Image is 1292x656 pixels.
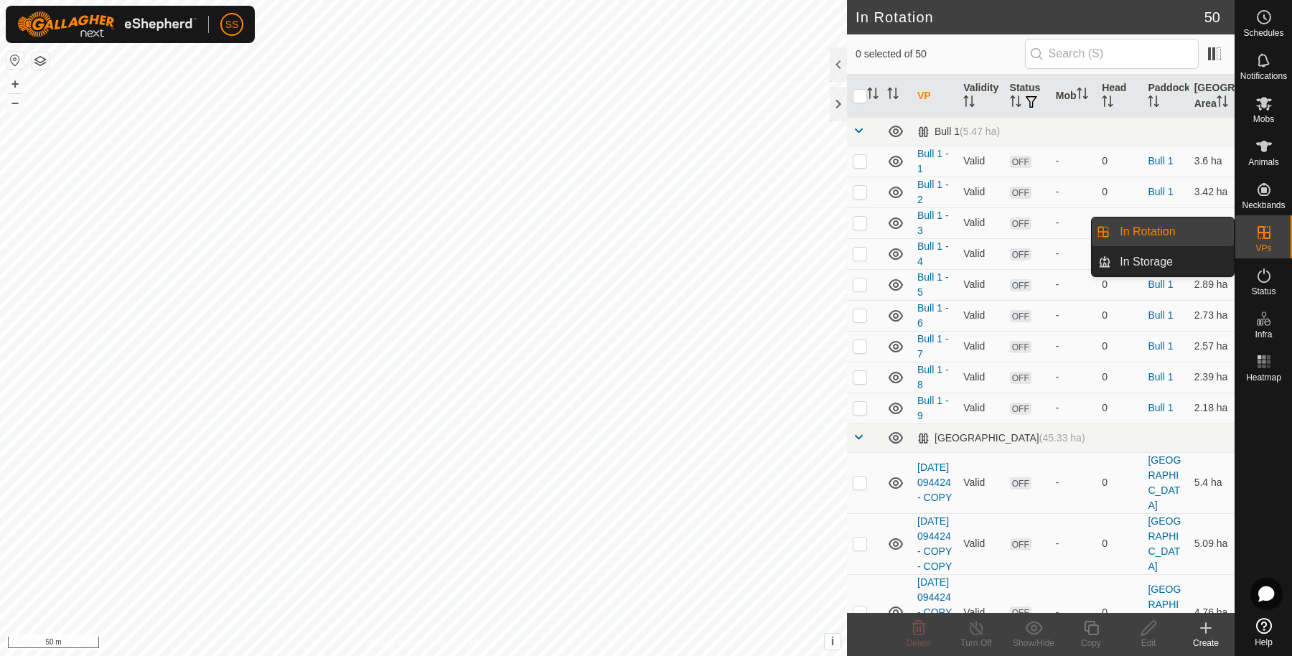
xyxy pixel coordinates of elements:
[1240,72,1287,80] span: Notifications
[1056,246,1090,261] div: -
[1189,300,1235,331] td: 2.73 ha
[1056,605,1090,620] div: -
[958,513,1003,574] td: Valid
[1096,574,1142,650] td: 0
[917,126,1000,138] div: Bull 1
[1056,277,1090,292] div: -
[960,126,1000,137] span: (5.47 ha)
[1255,330,1272,339] span: Infra
[825,634,841,650] button: i
[1005,637,1062,650] div: Show/Hide
[1010,538,1031,550] span: OFF
[1039,432,1085,444] span: (45.33 ha)
[1010,279,1031,291] span: OFF
[1102,98,1113,109] p-sorticon: Activate to sort
[1142,75,1188,118] th: Paddock
[917,271,949,298] a: Bull 1 - 5
[1120,637,1177,650] div: Edit
[1111,248,1234,276] a: In Storage
[958,331,1003,362] td: Valid
[1096,146,1142,177] td: 0
[856,9,1204,26] h2: In Rotation
[958,146,1003,177] td: Valid
[867,90,879,101] p-sorticon: Activate to sort
[1243,29,1283,37] span: Schedules
[1010,372,1031,384] span: OFF
[958,362,1003,393] td: Valid
[1217,98,1228,109] p-sorticon: Activate to sort
[1148,278,1173,290] a: Bull 1
[958,393,1003,423] td: Valid
[225,17,239,32] span: SS
[1177,637,1235,650] div: Create
[958,177,1003,207] td: Valid
[1189,269,1235,300] td: 2.89 ha
[958,75,1003,118] th: Validity
[917,210,949,236] a: Bull 1 - 3
[958,452,1003,513] td: Valid
[367,637,421,650] a: Privacy Policy
[1096,177,1142,207] td: 0
[1253,115,1274,123] span: Mobs
[1148,515,1181,572] a: [GEOGRAPHIC_DATA]
[6,75,24,93] button: +
[917,432,1085,444] div: [GEOGRAPHIC_DATA]
[958,238,1003,269] td: Valid
[1235,612,1292,652] a: Help
[1189,75,1235,118] th: [GEOGRAPHIC_DATA] Area
[1189,452,1235,513] td: 5.4 ha
[6,94,24,111] button: –
[958,574,1003,650] td: Valid
[1248,158,1279,167] span: Animals
[1062,637,1120,650] div: Copy
[1189,177,1235,207] td: 3.42 ha
[1056,475,1090,490] div: -
[958,207,1003,238] td: Valid
[1255,638,1273,647] span: Help
[1096,393,1142,423] td: 0
[1251,287,1275,296] span: Status
[963,98,975,109] p-sorticon: Activate to sort
[1096,300,1142,331] td: 0
[917,302,949,329] a: Bull 1 - 6
[1096,362,1142,393] td: 0
[1148,155,1173,167] a: Bull 1
[1120,223,1175,240] span: In Rotation
[1120,253,1173,271] span: In Storage
[907,638,932,648] span: Delete
[1189,146,1235,177] td: 3.6 ha
[1246,373,1281,382] span: Heatmap
[917,461,952,503] a: [DATE] 094424 - COPY
[1189,393,1235,423] td: 2.18 ha
[1148,340,1173,352] a: Bull 1
[1050,75,1096,118] th: Mob
[1056,536,1090,551] div: -
[1148,402,1173,413] a: Bull 1
[1189,574,1235,650] td: 4.76 ha
[958,269,1003,300] td: Valid
[1010,248,1031,261] span: OFF
[1096,513,1142,574] td: 0
[1010,403,1031,415] span: OFF
[917,364,949,390] a: Bull 1 - 8
[438,637,480,650] a: Contact Us
[912,75,958,118] th: VP
[1189,207,1235,238] td: 3.25 ha
[917,179,949,205] a: Bull 1 - 2
[917,240,949,267] a: Bull 1 - 4
[1056,215,1090,230] div: -
[1148,98,1159,109] p-sorticon: Activate to sort
[1242,201,1285,210] span: Neckbands
[1204,6,1220,28] span: 50
[1010,310,1031,322] span: OFF
[1096,207,1142,238] td: 0
[1056,154,1090,169] div: -
[958,300,1003,331] td: Valid
[1010,156,1031,168] span: OFF
[1255,244,1271,253] span: VPs
[856,47,1025,62] span: 0 selected of 50
[1148,309,1173,321] a: Bull 1
[917,576,952,648] a: [DATE] 094424 - COPY - COPY - COPY
[1010,477,1031,489] span: OFF
[1148,186,1173,197] a: Bull 1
